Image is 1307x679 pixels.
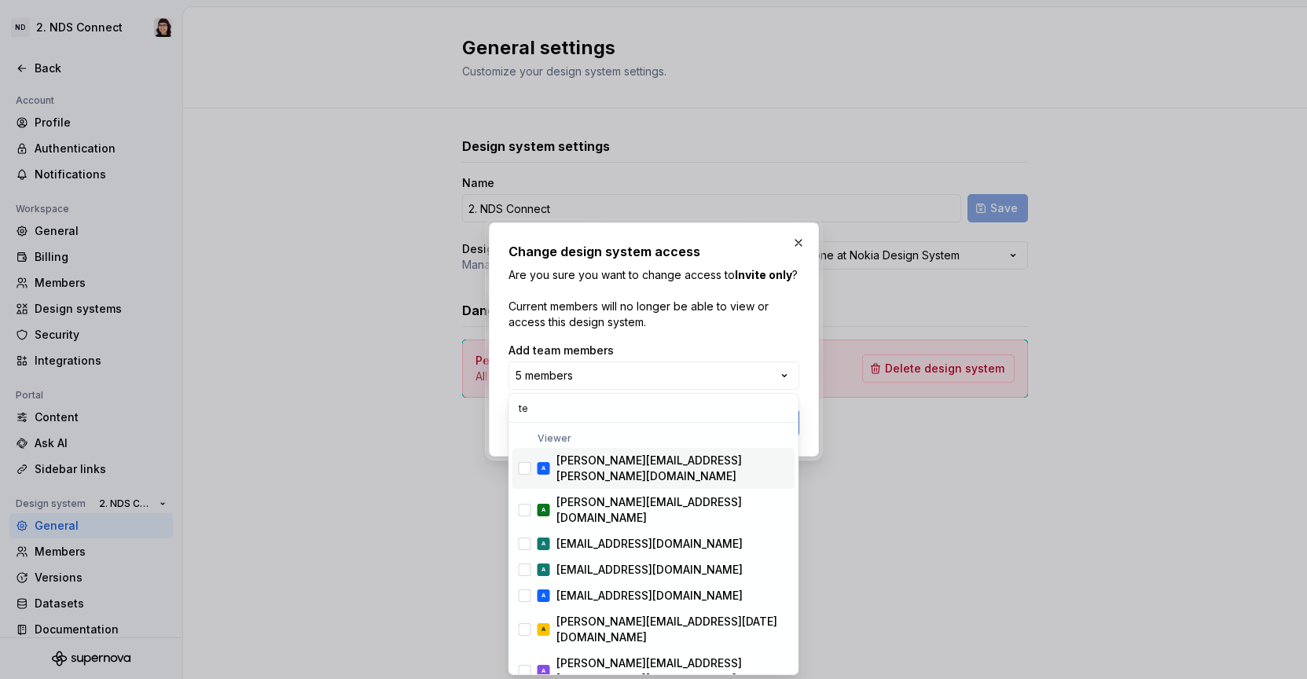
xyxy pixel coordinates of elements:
[556,536,743,552] div: [EMAIL_ADDRESS][DOMAIN_NAME]
[542,663,545,679] div: A
[512,432,795,445] div: Viewer
[556,453,789,484] div: [PERSON_NAME][EMAIL_ADDRESS][PERSON_NAME][DOMAIN_NAME]
[542,562,545,578] div: A
[556,494,789,526] div: [PERSON_NAME][EMAIL_ADDRESS][DOMAIN_NAME]
[542,588,545,604] div: A
[509,423,799,674] div: Search in workspace members...
[542,461,545,476] div: A
[542,536,545,552] div: A
[556,614,789,645] div: [PERSON_NAME][EMAIL_ADDRESS][DATE][DOMAIN_NAME]
[542,622,545,637] div: A
[509,394,799,422] input: Search in workspace members...
[556,588,743,604] div: [EMAIL_ADDRESS][DOMAIN_NAME]
[556,562,743,578] div: [EMAIL_ADDRESS][DOMAIN_NAME]
[542,502,545,518] div: A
